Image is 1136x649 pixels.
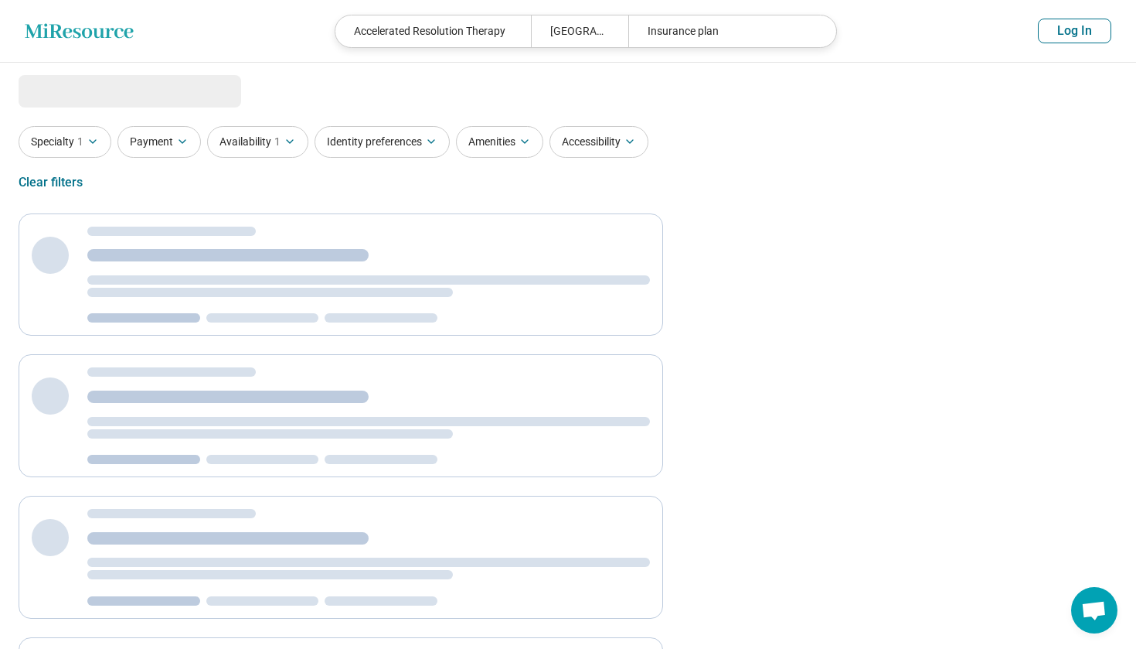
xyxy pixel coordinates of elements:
[19,164,83,201] div: Clear filters
[77,134,83,150] span: 1
[1071,587,1117,634] div: Open chat
[207,126,308,158] button: Availability1
[1038,19,1111,43] button: Log In
[19,75,148,106] span: Loading...
[19,126,111,158] button: Specialty1
[274,134,281,150] span: 1
[335,15,531,47] div: Accelerated Resolution Therapy
[531,15,628,47] div: [GEOGRAPHIC_DATA], IN 46227
[117,126,201,158] button: Payment
[456,126,543,158] button: Amenities
[549,126,648,158] button: Accessibility
[628,15,824,47] div: Insurance plan
[315,126,450,158] button: Identity preferences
